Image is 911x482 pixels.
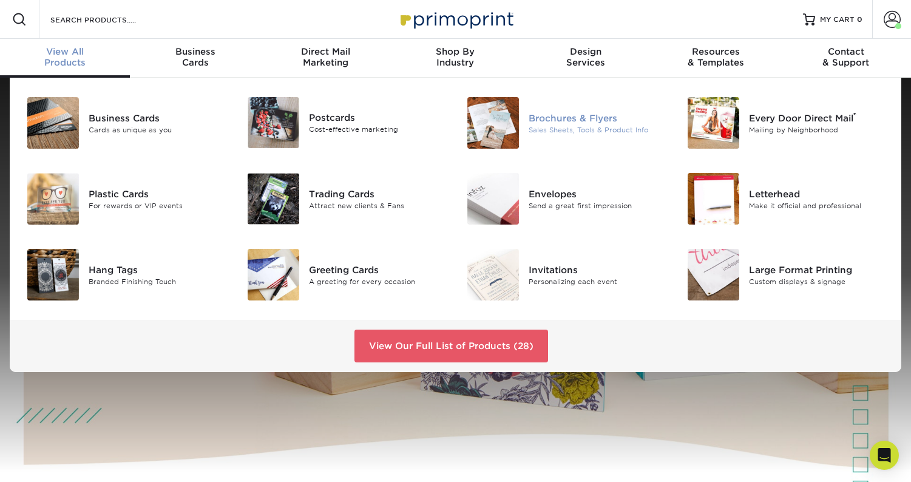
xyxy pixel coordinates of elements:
[89,124,226,135] div: Cards as unique as you
[89,263,226,276] div: Hang Tags
[529,263,666,276] div: Invitations
[651,46,781,57] span: Resources
[749,200,887,211] div: Make it official and professional
[467,97,519,149] img: Brochures & Flyers
[309,187,447,200] div: Trading Cards
[89,200,226,211] div: For rewards or VIP events
[853,111,856,120] sup: ®
[749,124,887,135] div: Mailing by Neighborhood
[395,6,516,32] img: Primoprint
[467,249,519,300] img: Invitations
[781,39,911,78] a: Contact& Support
[465,244,667,305] a: Invitations Invitations Personalizing each event
[248,249,299,300] img: Greeting Cards
[465,168,667,229] a: Envelopes Envelopes Send a great first impression
[390,39,520,78] a: Shop ByIndustry
[309,200,447,211] div: Attract new clients & Fans
[465,92,667,154] a: Brochures & Flyers Brochures & Flyers Sales Sheets, Tools & Product Info
[521,46,651,57] span: Design
[390,46,520,68] div: Industry
[260,46,390,68] div: Marketing
[781,46,911,68] div: & Support
[529,200,666,211] div: Send a great first impression
[651,39,781,78] a: Resources& Templates
[749,187,887,200] div: Letterhead
[260,39,390,78] a: Direct MailMarketing
[529,124,666,135] div: Sales Sheets, Tools & Product Info
[749,111,887,124] div: Every Door Direct Mail
[688,97,739,149] img: Every Door Direct Mail
[309,263,447,276] div: Greeting Cards
[521,39,651,78] a: DesignServices
[688,173,739,225] img: Letterhead
[245,168,447,229] a: Trading Cards Trading Cards Attract new clients & Fans
[651,46,781,68] div: & Templates
[27,173,79,225] img: Plastic Cards
[354,330,548,362] a: View Our Full List of Products (28)
[749,276,887,287] div: Custom displays & signage
[529,187,666,200] div: Envelopes
[260,46,390,57] span: Direct Mail
[820,15,855,25] span: MY CART
[529,276,666,287] div: Personalizing each event
[685,168,887,229] a: Letterhead Letterhead Make it official and professional
[130,46,260,68] div: Cards
[467,173,519,225] img: Envelopes
[130,46,260,57] span: Business
[248,173,299,225] img: Trading Cards
[248,97,299,148] img: Postcards
[24,168,226,229] a: Plastic Cards Plastic Cards For rewards or VIP events
[749,263,887,276] div: Large Format Printing
[309,111,447,124] div: Postcards
[529,111,666,124] div: Brochures & Flyers
[245,92,447,153] a: Postcards Postcards Cost-effective marketing
[309,124,447,135] div: Cost-effective marketing
[24,92,226,154] a: Business Cards Business Cards Cards as unique as you
[27,249,79,300] img: Hang Tags
[781,46,911,57] span: Contact
[857,15,862,24] span: 0
[89,276,226,287] div: Branded Finishing Touch
[245,244,447,305] a: Greeting Cards Greeting Cards A greeting for every occasion
[685,92,887,154] a: Every Door Direct Mail Every Door Direct Mail® Mailing by Neighborhood
[89,187,226,200] div: Plastic Cards
[390,46,520,57] span: Shop By
[89,111,226,124] div: Business Cards
[27,97,79,149] img: Business Cards
[870,441,899,470] div: Open Intercom Messenger
[521,46,651,68] div: Services
[685,244,887,305] a: Large Format Printing Large Format Printing Custom displays & signage
[688,249,739,300] img: Large Format Printing
[49,12,168,27] input: SEARCH PRODUCTS.....
[309,276,447,287] div: A greeting for every occasion
[24,244,226,305] a: Hang Tags Hang Tags Branded Finishing Touch
[130,39,260,78] a: BusinessCards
